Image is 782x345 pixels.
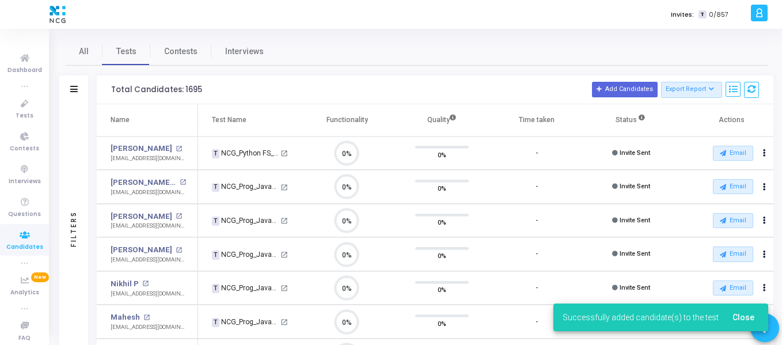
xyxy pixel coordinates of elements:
[6,242,43,252] span: Candidates
[394,104,489,137] th: Quality
[713,280,753,295] button: Email
[111,143,172,154] a: [PERSON_NAME]
[679,104,774,137] th: Actions
[756,145,772,161] button: Actions
[212,284,219,293] span: T
[280,217,288,225] mat-icon: open_in_new
[536,249,538,259] div: -
[723,307,764,328] button: Close
[111,290,186,298] div: [EMAIL_ADDRESS][DOMAIN_NAME]
[10,144,39,154] span: Contests
[438,250,446,261] span: 0%
[212,318,219,327] span: T
[116,46,136,58] span: Tests
[111,323,186,332] div: [EMAIL_ADDRESS][DOMAIN_NAME]
[212,181,279,192] div: NCG_Prog_JavaFS_2025_Test
[536,182,538,192] div: -
[212,317,279,327] div: NCG_Prog_JavaFS_2025_Test
[31,272,49,282] span: New
[225,46,264,58] span: Interviews
[713,247,753,261] button: Email
[438,183,446,194] span: 0%
[280,251,288,259] mat-icon: open_in_new
[111,188,186,197] div: [EMAIL_ADDRESS][DOMAIN_NAME]
[111,244,172,256] a: [PERSON_NAME]
[111,113,130,126] div: Name
[438,317,446,329] span: 0%
[671,10,694,20] label: Invites:
[756,280,772,296] button: Actions
[732,313,754,322] span: Close
[111,222,186,230] div: [EMAIL_ADDRESS][DOMAIN_NAME]
[176,213,182,219] mat-icon: open_in_new
[699,10,706,19] span: T
[584,104,679,137] th: Status
[111,154,186,163] div: [EMAIL_ADDRESS][DOMAIN_NAME]
[756,179,772,195] button: Actions
[300,104,395,137] th: Functionality
[212,183,219,192] span: T
[536,149,538,158] div: -
[713,213,753,228] button: Email
[176,146,182,152] mat-icon: open_in_new
[212,251,219,260] span: T
[536,283,538,293] div: -
[9,177,41,187] span: Interviews
[10,288,39,298] span: Analytics
[620,149,650,157] span: Invite Sent
[280,285,288,292] mat-icon: open_in_new
[212,249,279,260] div: NCG_Prog_JavaFS_2025_Test
[756,213,772,229] button: Actions
[212,149,219,158] span: T
[212,217,219,226] span: T
[519,113,555,126] div: Time taken
[198,104,299,137] th: Test Name
[111,177,177,188] a: [PERSON_NAME] Manimtsmech04gmailcom
[713,179,753,194] button: Email
[7,66,42,75] span: Dashboard
[536,216,538,226] div: -
[111,85,202,94] div: Total Candidates: 1695
[438,284,446,295] span: 0%
[620,250,650,257] span: Invite Sent
[536,317,538,327] div: -
[620,183,650,190] span: Invite Sent
[280,150,288,157] mat-icon: open_in_new
[280,319,288,326] mat-icon: open_in_new
[592,82,658,97] button: Add Candidates
[563,312,719,323] span: Successfully added candidate(s) to the test
[661,82,723,98] button: Export Report
[79,46,89,58] span: All
[111,278,139,290] a: Nikhil P
[16,111,33,121] span: Tests
[69,165,79,292] div: Filters
[438,217,446,228] span: 0%
[142,280,149,287] mat-icon: open_in_new
[176,247,182,253] mat-icon: open_in_new
[164,46,198,58] span: Contests
[212,283,279,293] div: NCG_Prog_JavaFS_2025_Test
[212,215,279,226] div: NCG_Prog_JavaFS_2025_Test
[8,210,41,219] span: Questions
[111,211,172,222] a: [PERSON_NAME]
[18,333,31,343] span: FAQ
[111,312,140,323] a: Mahesh
[143,314,150,321] mat-icon: open_in_new
[438,149,446,160] span: 0%
[620,217,650,224] span: Invite Sent
[47,3,69,26] img: logo
[180,179,186,185] mat-icon: open_in_new
[280,184,288,191] mat-icon: open_in_new
[111,256,186,264] div: [EMAIL_ADDRESS][DOMAIN_NAME]
[212,148,279,158] div: NCG_Python FS_Developer_2025
[709,10,728,20] span: 0/857
[756,247,772,263] button: Actions
[713,146,753,161] button: Email
[620,284,650,291] span: Invite Sent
